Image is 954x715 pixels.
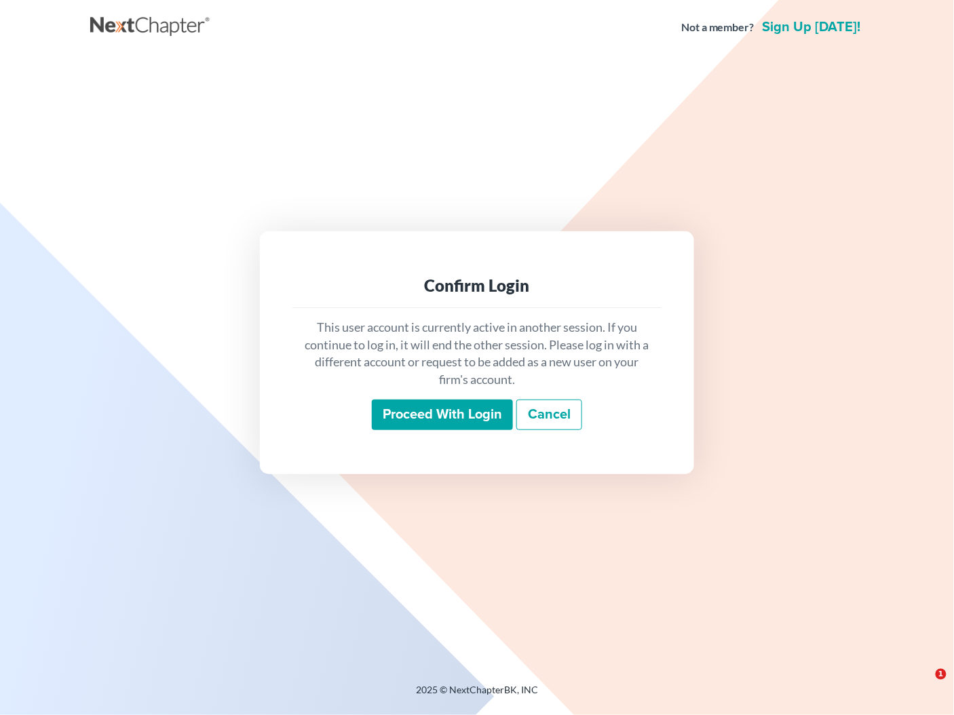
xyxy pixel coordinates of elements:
[760,20,864,34] a: Sign up [DATE]!
[372,400,513,431] input: Proceed with login
[90,683,864,708] div: 2025 © NextChapterBK, INC
[303,319,651,389] p: This user account is currently active in another session. If you continue to log in, it will end ...
[908,669,940,701] iframe: Intercom live chat
[936,669,947,680] span: 1
[516,400,582,431] a: Cancel
[303,275,651,296] div: Confirm Login
[681,20,755,35] strong: Not a member?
